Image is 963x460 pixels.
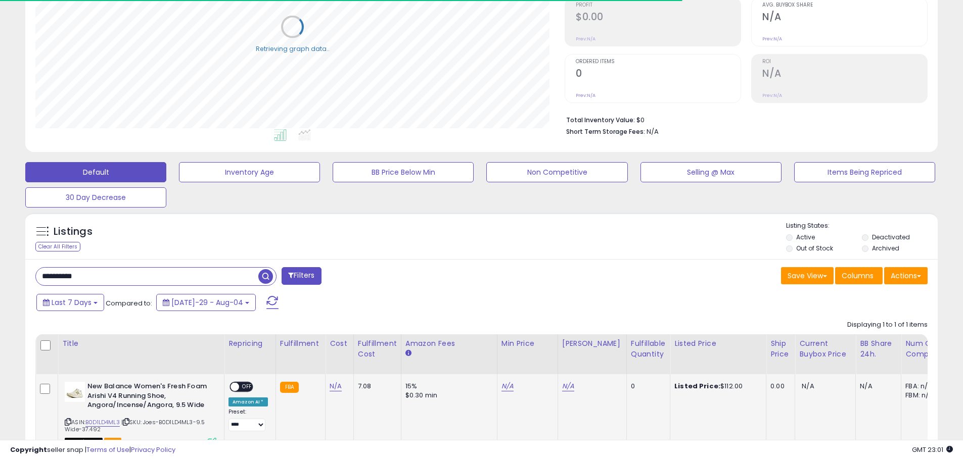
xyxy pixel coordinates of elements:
button: Items Being Repriced [794,162,935,182]
button: BB Price Below Min [333,162,474,182]
span: ROI [762,59,927,65]
span: | SKU: Joes-B0D1LD4ML3-9.5 Wide-37.492 [65,418,205,433]
span: Profit [576,3,741,8]
span: [DATE]-29 - Aug-04 [171,297,243,308]
h2: 0 [576,68,741,81]
h2: N/A [762,68,927,81]
label: Out of Stock [796,244,833,252]
small: FBA [280,382,299,393]
button: Save View [781,267,834,284]
h5: Listings [54,225,93,239]
small: Amazon Fees. [405,349,411,358]
a: Privacy Policy [131,445,175,454]
div: $0.30 min [405,391,489,400]
p: Listing States: [786,221,938,231]
div: 0 [631,382,662,391]
div: Clear All Filters [35,242,80,251]
b: Short Term Storage Fees: [566,127,645,136]
button: Actions [884,267,928,284]
div: ASIN: [65,382,216,445]
span: FBA [104,438,121,446]
button: 30 Day Decrease [25,187,166,208]
h2: $0.00 [576,11,741,25]
div: Repricing [228,338,271,349]
div: Current Buybox Price [799,338,851,360]
span: All listings that are currently out of stock and unavailable for purchase on Amazon [65,438,103,446]
div: Displaying 1 to 1 of 1 items [847,320,928,330]
a: Terms of Use [86,445,129,454]
label: Archived [872,244,899,252]
div: Listed Price [674,338,762,349]
div: Amazon AI * [228,397,268,406]
div: Preset: [228,408,268,431]
div: FBA: n/a [905,382,939,391]
div: Fulfillment [280,338,321,349]
span: Avg. Buybox Share [762,3,927,8]
b: New Balance Women's Fresh Foam Arishi V4 Running Shoe, Angora/Incense/Angora, 9.5 Wide [87,382,210,413]
div: Title [62,338,220,349]
a: N/A [562,381,574,391]
button: Last 7 Days [36,294,104,311]
div: Cost [330,338,349,349]
span: 2025-08-12 23:01 GMT [912,445,953,454]
div: N/A [860,382,893,391]
b: Total Inventory Value: [566,116,635,124]
div: Retrieving graph data.. [256,44,330,53]
div: Ship Price [770,338,791,360]
div: Amazon Fees [405,338,493,349]
span: Columns [842,271,874,281]
span: Compared to: [106,298,152,308]
div: Fulfillment Cost [358,338,397,360]
small: Prev: N/A [762,92,782,98]
button: Columns [835,267,883,284]
label: Active [796,233,815,241]
div: Fulfillable Quantity [631,338,666,360]
div: $112.00 [674,382,758,391]
a: B0D1LD4ML3 [85,418,120,427]
b: Listed Price: [674,381,720,391]
div: 7.08 [358,382,393,391]
div: Min Price [501,338,554,349]
div: [PERSON_NAME] [562,338,622,349]
span: Ordered Items [576,59,741,65]
span: Last 7 Days [52,297,91,308]
strong: Copyright [10,445,47,454]
small: Prev: N/A [762,36,782,42]
img: 31HHriqn8jL._SL40_.jpg [65,382,85,402]
div: 0.00 [770,382,787,391]
a: N/A [330,381,342,391]
a: N/A [501,381,514,391]
button: Selling @ Max [640,162,782,182]
span: N/A [802,381,814,391]
small: Prev: N/A [576,92,595,98]
div: BB Share 24h. [860,338,897,360]
small: Prev: N/A [576,36,595,42]
button: Filters [282,267,321,285]
li: $0 [566,113,920,125]
label: Deactivated [872,233,910,241]
div: seller snap | | [10,445,175,455]
button: Default [25,162,166,182]
h2: N/A [762,11,927,25]
div: FBM: n/a [905,391,939,400]
button: Non Competitive [486,162,627,182]
div: Num of Comp. [905,338,942,360]
button: Inventory Age [179,162,320,182]
span: N/A [647,127,659,136]
button: [DATE]-29 - Aug-04 [156,294,256,311]
span: OFF [239,383,255,391]
div: 15% [405,382,489,391]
